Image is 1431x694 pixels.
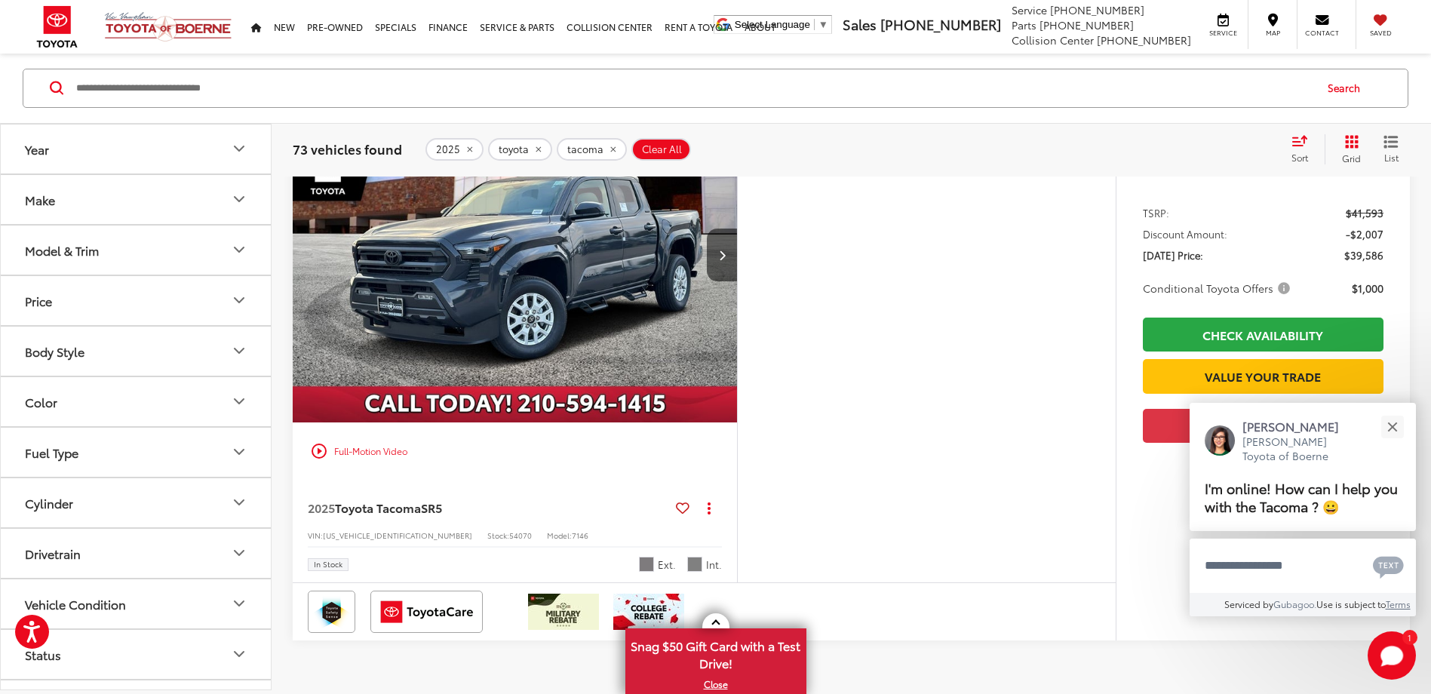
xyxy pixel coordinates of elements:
[1224,597,1273,610] span: Serviced by
[25,395,57,409] div: Color
[1039,17,1134,32] span: [PHONE_NUMBER]
[25,546,81,560] div: Drivetrain
[373,594,480,630] img: ToyotaCare Vic Vaughan Toyota of Boerne Boerne TX
[436,143,460,155] span: 2025
[1256,28,1289,38] span: Map
[1,377,272,426] button: ColorColor
[1368,631,1416,680] button: Toggle Chat Window
[1,630,272,679] button: StatusStatus
[25,293,52,308] div: Price
[1,327,272,376] button: Body StyleBody Style
[425,138,484,161] button: remove 2025
[230,494,248,512] div: Cylinder
[639,557,654,572] span: Underground
[1344,247,1383,263] span: $39,586
[1242,435,1354,464] p: [PERSON_NAME] Toyota of Boerne
[230,140,248,158] div: Year
[1143,359,1383,393] a: Value Your Trade
[1284,134,1325,164] button: Select sort value
[421,499,442,516] span: SR5
[1242,418,1354,435] p: [PERSON_NAME]
[25,344,84,358] div: Body Style
[1,175,272,224] button: MakeMake
[627,630,805,676] span: Snag $50 Gift Card with a Test Drive!
[843,14,877,34] span: Sales
[1143,247,1203,263] span: [DATE] Price:
[642,143,682,155] span: Clear All
[696,495,722,521] button: Actions
[658,557,676,572] span: Ext.
[547,530,572,541] span: Model:
[487,530,509,541] span: Stock:
[1012,32,1094,48] span: Collision Center
[1313,69,1382,107] button: Search
[230,545,248,563] div: Drivetrain
[335,499,421,516] span: Toyota Tacoma
[1248,164,1268,178] span: Less
[1,428,272,477] button: Fuel TypeFuel Type
[613,594,684,630] img: /static/brand-toyota/National_Assets/toyota-college-grad.jpeg?height=48
[1364,28,1397,38] span: Saved
[1050,2,1144,17] span: [PHONE_NUMBER]
[323,530,472,541] span: [US_VEHICLE_IDENTIFICATION_NUMBER]
[230,444,248,462] div: Fuel Type
[1386,597,1411,610] a: Terms
[104,11,232,42] img: Vic Vaughan Toyota of Boerne
[25,496,73,510] div: Cylinder
[1,579,272,628] button: Vehicle ConditionVehicle Condition
[1,226,272,275] button: Model & TrimModel & Trim
[735,19,810,30] span: Select Language
[499,143,529,155] span: toyota
[230,292,248,310] div: Price
[1316,597,1386,610] span: Use is subject to
[488,138,552,161] button: remove toyota
[631,138,691,161] button: Clear All
[1352,281,1383,296] span: $1,000
[572,530,588,541] span: 7146
[1273,597,1316,610] a: Gubagoo.
[25,192,55,207] div: Make
[314,560,342,568] span: In Stock
[1143,226,1227,241] span: Discount Amount:
[1346,205,1383,220] span: $41,593
[25,445,78,459] div: Fuel Type
[292,88,739,422] div: 2025 Toyota Tacoma SR5 0
[1143,281,1295,296] button: Conditional Toyota Offers
[1,478,272,527] button: CylinderCylinder
[1368,631,1416,680] svg: Start Chat
[311,594,352,630] img: Toyota Safety Sense Vic Vaughan Toyota of Boerne Boerne TX
[308,530,323,541] span: VIN:
[1346,226,1383,241] span: -$2,007
[818,19,828,30] span: ▼
[1097,32,1191,48] span: [PHONE_NUMBER]
[706,557,722,572] span: Int.
[1012,17,1036,32] span: Parts
[567,143,603,155] span: tacoma
[1291,151,1308,164] span: Sort
[1,124,272,173] button: YearYear
[308,499,335,516] span: 2025
[1376,410,1408,443] button: Close
[25,647,61,662] div: Status
[557,138,627,161] button: remove tacoma
[293,140,402,158] span: 73 vehicles found
[1372,134,1410,164] button: List View
[1143,409,1383,443] button: Get Price Now
[230,393,248,411] div: Color
[1,276,272,325] button: PricePrice
[687,557,702,572] span: Black Fabric W/Smoke Silver
[1206,28,1240,38] span: Service
[1368,548,1408,582] button: Chat with SMS
[230,595,248,613] div: Vehicle Condition
[1,529,272,578] button: DrivetrainDrivetrain
[1143,318,1383,352] a: Check Availability
[75,70,1313,106] input: Search by Make, Model, or Keyword
[1383,151,1399,164] span: List
[292,88,739,422] a: 2025 Toyota Tacoma SR5 RWD Double Cab 5-ft bed2025 Toyota Tacoma SR5 RWD Double Cab 5-ft bed2025 ...
[1190,403,1416,616] div: Close[PERSON_NAME][PERSON_NAME] Toyota of BoerneI'm online! How can I help you with the Tacoma ? ...
[1143,281,1293,296] span: Conditional Toyota Offers
[230,646,248,664] div: Status
[1012,2,1047,17] span: Service
[230,342,248,361] div: Body Style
